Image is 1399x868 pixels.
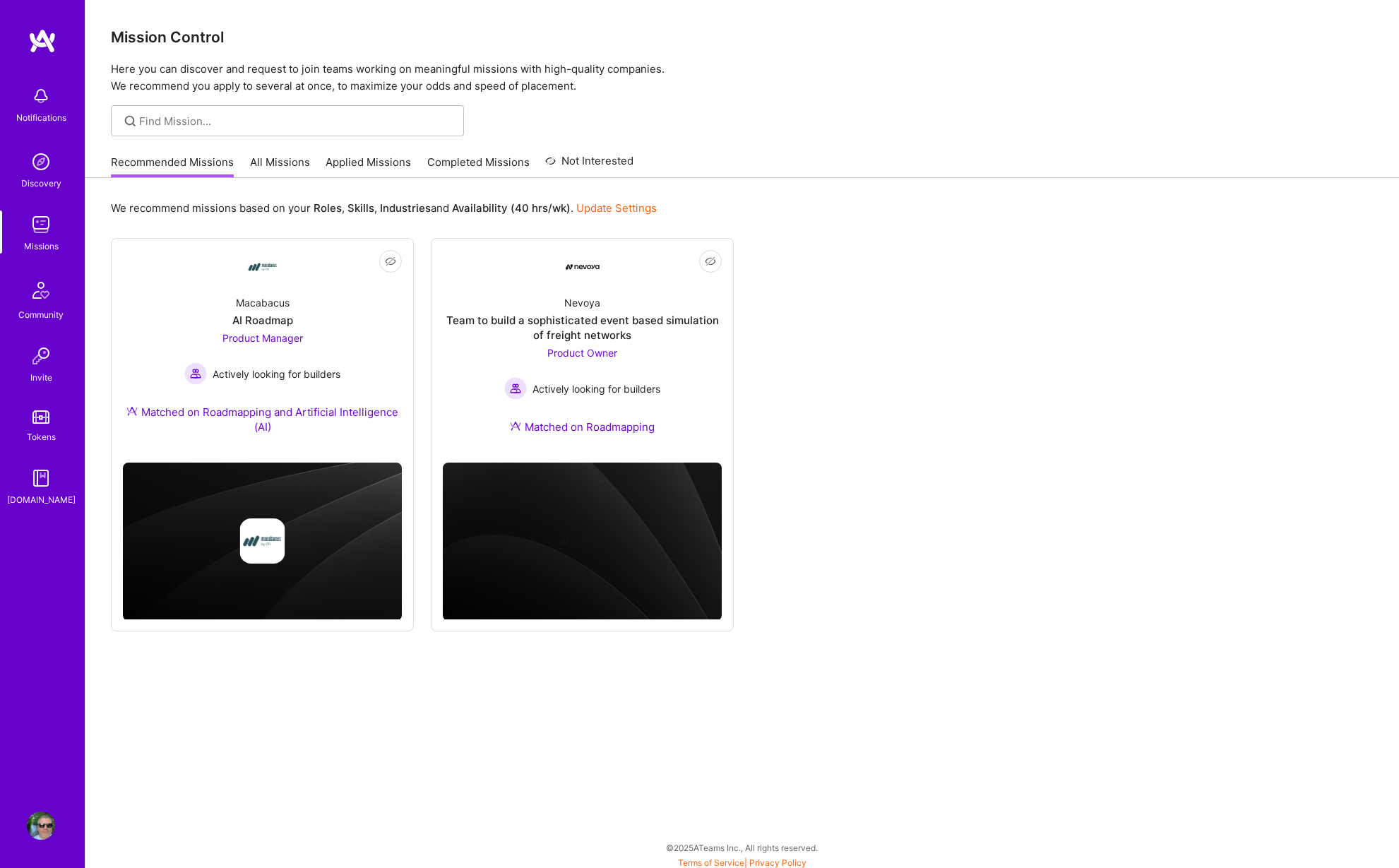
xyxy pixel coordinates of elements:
img: Company Logo [246,250,280,284]
img: teamwork [27,210,55,239]
i: icon SearchGrey [122,113,138,129]
div: Tokens [27,429,56,444]
div: Matched on Roadmapping [510,420,655,434]
img: Company logo [240,518,285,564]
img: Ateam Purple Icon [126,405,138,417]
b: Roles [314,201,342,215]
img: Company logo [560,518,605,564]
a: Recommended Missions [111,155,234,178]
a: Completed Missions [427,155,530,178]
a: Not Interested [545,153,633,178]
img: Actively looking for builders [184,362,207,385]
i: icon EyeClosed [385,256,396,267]
a: Applied Missions [326,155,411,178]
img: User Avatar [27,811,55,840]
span: | [678,857,806,868]
img: Invite [27,342,55,370]
a: Company LogoMacabacusAI RoadmapProduct Manager Actively looking for buildersActively looking for ... [123,250,402,451]
img: bell [27,82,55,110]
a: User Avatar [23,811,59,840]
b: Industries [380,201,431,215]
b: Skills [347,201,374,215]
div: [DOMAIN_NAME] [7,492,76,507]
a: Update Settings [576,201,657,215]
span: Product Owner [547,347,617,359]
img: cover [123,463,402,620]
div: Team to build a sophisticated event based simulation of freight networks [443,313,722,343]
p: Here you can discover and request to join teams working on meaningful missions with high-quality ... [111,61,1374,95]
img: tokens [32,410,49,424]
a: Company LogoNevoyaTeam to build a sophisticated event based simulation of freight networksProduct... [443,250,722,451]
a: Privacy Policy [749,857,806,868]
img: guide book [27,464,55,492]
div: Invite [30,370,52,385]
span: Product Manager [222,332,303,344]
div: Community [18,307,64,322]
a: All Missions [250,155,310,178]
a: Terms of Service [678,857,744,868]
img: Actively looking for builders [504,377,527,400]
img: Company Logo [566,264,600,270]
div: AI Roadmap [232,313,293,328]
i: icon EyeClosed [705,256,716,267]
input: Find Mission... [139,114,453,129]
p: We recommend missions based on your , , and . [111,201,657,215]
img: Ateam Purple Icon [510,420,521,432]
img: Community [24,273,58,307]
div: Missions [24,239,59,254]
b: Availability (40 hrs/wk) [452,201,571,215]
h3: Mission Control [111,28,1374,46]
img: logo [28,28,56,54]
div: Matched on Roadmapping and Artificial Intelligence (AI) [123,405,402,434]
div: Notifications [16,110,66,125]
div: © 2025 ATeams Inc., All rights reserved. [85,830,1399,865]
div: Macabacus [236,295,290,310]
span: Actively looking for builders [532,381,660,396]
img: cover [443,463,722,620]
div: Nevoya [564,295,600,310]
span: Actively looking for builders [213,367,340,381]
img: discovery [27,148,55,176]
div: Discovery [21,176,61,191]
